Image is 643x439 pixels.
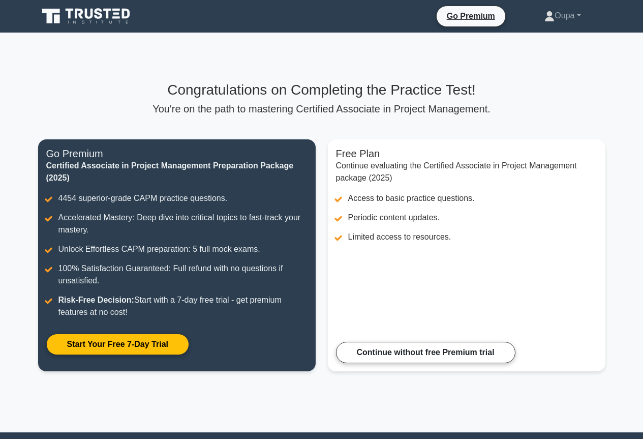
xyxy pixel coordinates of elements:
a: Continue without free Premium trial [336,342,515,363]
h3: Congratulations on Completing the Practice Test! [38,81,605,99]
p: You're on the path to mastering Certified Associate in Project Management. [38,103,605,115]
a: Oupa [520,6,605,26]
a: Start Your Free 7-Day Trial [46,334,189,355]
a: Go Premium [441,10,501,22]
